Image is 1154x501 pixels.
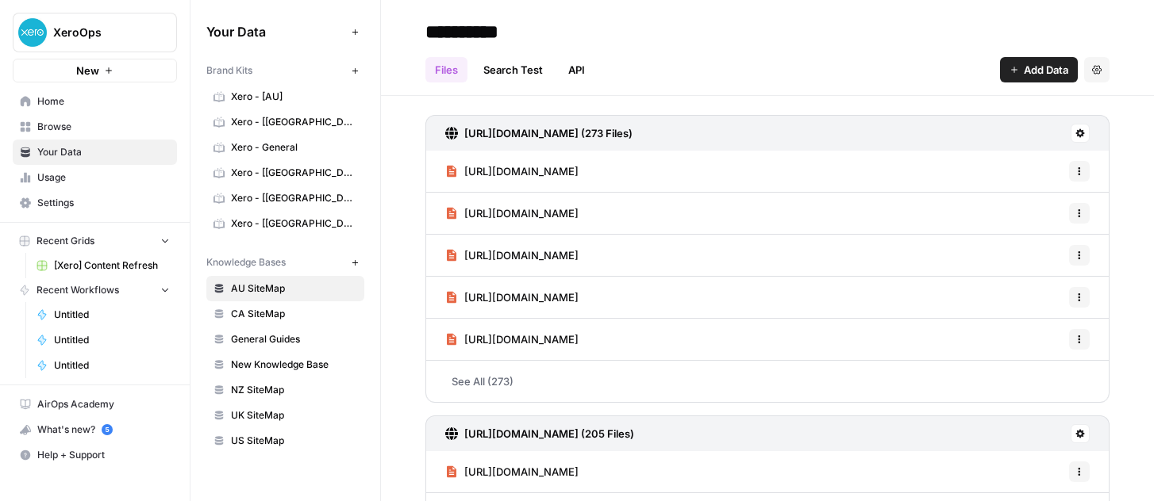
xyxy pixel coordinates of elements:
[13,59,177,82] button: New
[105,426,109,434] text: 5
[445,319,579,360] a: [URL][DOMAIN_NAME]
[206,377,364,403] a: NZ SiteMap
[464,247,579,263] span: [URL][DOMAIN_NAME]
[37,234,94,248] span: Recent Grids
[18,18,47,47] img: XeroOps Logo
[464,464,579,480] span: [URL][DOMAIN_NAME]
[53,25,149,40] span: XeroOps
[206,22,345,41] span: Your Data
[464,289,579,305] span: [URL][DOMAIN_NAME]
[37,283,119,297] span: Recent Workflows
[231,140,357,155] span: Xero - General
[445,193,579,234] a: [URL][DOMAIN_NAME]
[445,277,579,318] a: [URL][DOMAIN_NAME]
[231,191,357,205] span: Xero - [[GEOGRAPHIC_DATA]]
[559,57,594,82] a: API
[206,109,364,135] a: Xero - [[GEOGRAPHIC_DATA]]
[231,307,357,321] span: CA SiteMap
[206,276,364,301] a: AU SiteMap
[445,151,579,192] a: [URL][DOMAIN_NAME]
[464,426,634,442] h3: [URL][DOMAIN_NAME] (205 Files)
[445,235,579,276] a: [URL][DOMAIN_NAME]
[29,327,177,353] a: Untitled
[231,358,357,372] span: New Knowledge Base
[206,352,364,377] a: New Knowledge Base
[231,332,357,346] span: General Guides
[206,211,364,236] a: Xero - [[GEOGRAPHIC_DATA]]
[76,63,99,78] span: New
[1000,57,1078,82] button: Add Data
[445,116,633,151] a: [URL][DOMAIN_NAME] (273 Files)
[231,166,357,180] span: Xero - [[GEOGRAPHIC_DATA]]
[206,327,364,352] a: General Guides
[231,115,357,129] span: Xero - [[GEOGRAPHIC_DATA]]
[464,331,579,347] span: [URL][DOMAIN_NAME]
[37,170,170,185] span: Usage
[13,140,177,165] a: Your Data
[29,302,177,327] a: Untitled
[1024,62,1068,78] span: Add Data
[13,417,177,442] button: What's new? 5
[29,253,177,278] a: [Xero] Content Refresh
[37,196,170,210] span: Settings
[102,424,113,435] a: 5
[29,353,177,378] a: Untitled
[13,442,177,468] button: Help + Support
[464,205,579,221] span: [URL][DOMAIN_NAME]
[13,418,176,442] div: What's new?
[37,397,170,411] span: AirOps Academy
[13,89,177,114] a: Home
[464,125,633,141] h3: [URL][DOMAIN_NAME] (273 Files)
[13,278,177,302] button: Recent Workflows
[206,255,286,270] span: Knowledge Bases
[474,57,552,82] a: Search Test
[231,216,357,231] span: Xero - [[GEOGRAPHIC_DATA]]
[206,403,364,428] a: UK SiteMap
[37,120,170,134] span: Browse
[231,434,357,448] span: US SiteMap
[13,229,177,253] button: Recent Grids
[231,281,357,296] span: AU SiteMap
[206,63,252,78] span: Brand Kits
[206,135,364,160] a: Xero - General
[54,333,170,347] span: Untitled
[464,163,579,179] span: [URL][DOMAIN_NAME]
[425,57,467,82] a: Files
[13,190,177,216] a: Settings
[37,448,170,462] span: Help + Support
[54,358,170,373] span: Untitled
[231,408,357,423] span: UK SiteMap
[37,145,170,159] span: Your Data
[13,114,177,140] a: Browse
[13,13,177,52] button: Workspace: XeroOps
[206,185,364,211] a: Xero - [[GEOGRAPHIC_DATA]]
[206,428,364,453] a: US SiteMap
[54,258,170,273] span: [Xero] Content Refresh
[445,451,579,492] a: [URL][DOMAIN_NAME]
[231,90,357,104] span: Xero - [AU]
[54,308,170,322] span: Untitled
[13,165,177,190] a: Usage
[13,392,177,417] a: AirOps Academy
[206,160,364,185] a: Xero - [[GEOGRAPHIC_DATA]]
[206,301,364,327] a: CA SiteMap
[206,84,364,109] a: Xero - [AU]
[231,383,357,397] span: NZ SiteMap
[37,94,170,109] span: Home
[445,416,634,451] a: [URL][DOMAIN_NAME] (205 Files)
[425,361,1110,402] a: See All (273)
